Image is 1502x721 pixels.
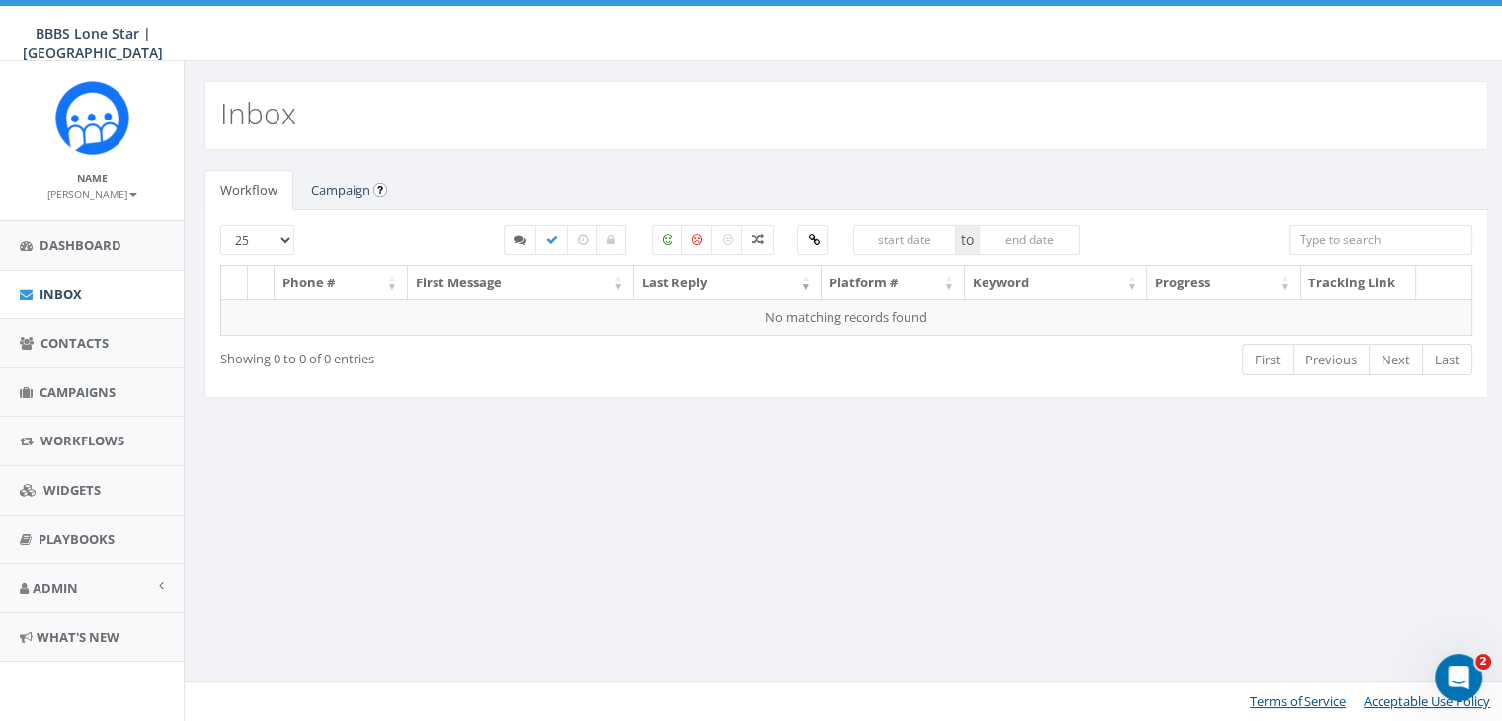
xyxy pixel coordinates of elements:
a: Last [1422,344,1472,376]
a: Previous [1293,344,1370,376]
a: Terms of Service [1250,692,1346,710]
span: Campaigns [40,383,116,401]
span: to [956,225,979,255]
iframe: Intercom live chat [1435,654,1482,701]
th: Progress: activate to sort column ascending [1147,266,1301,300]
span: What's New [37,628,119,646]
th: Phone #: activate to sort column ascending [275,266,408,300]
td: No matching records found [221,299,1472,335]
div: Showing 0 to 0 of 0 entries [220,342,725,368]
label: Closed [596,225,626,255]
input: start date [853,225,956,255]
label: Mixed [741,225,774,255]
span: Workflows [40,432,124,449]
span: BBBS Lone Star | [GEOGRAPHIC_DATA] [23,24,163,62]
h2: Inbox [220,97,296,129]
img: Rally_Corp_Icon.png [55,81,129,155]
a: Acceptable Use Policy [1364,692,1490,710]
small: Name [77,171,108,185]
label: Neutral [711,225,743,255]
th: Keyword: activate to sort column ascending [965,266,1147,300]
th: Platform #: activate to sort column ascending [822,266,965,300]
label: Positive [652,225,683,255]
input: Submit [373,183,387,197]
span: Playbooks [39,530,115,548]
label: Started [504,225,537,255]
label: Completed [535,225,569,255]
small: [PERSON_NAME] [47,187,137,200]
a: [PERSON_NAME] [47,184,137,201]
a: First [1242,344,1294,376]
th: Last Reply: activate to sort column ascending [634,266,822,300]
span: Widgets [43,481,101,499]
label: Clicked [797,225,828,255]
input: end date [979,225,1081,255]
a: Workflow [204,170,293,210]
a: Next [1369,344,1423,376]
label: Negative [681,225,713,255]
span: Admin [33,579,78,597]
label: Expired [567,225,598,255]
th: Tracking Link [1301,266,1416,300]
span: Inbox [40,285,82,303]
span: Dashboard [40,236,121,254]
span: 2 [1475,654,1491,670]
th: First Message: activate to sort column ascending [408,266,634,300]
input: Type to search [1289,225,1472,255]
span: Contacts [40,334,109,352]
a: Campaign [295,170,386,210]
